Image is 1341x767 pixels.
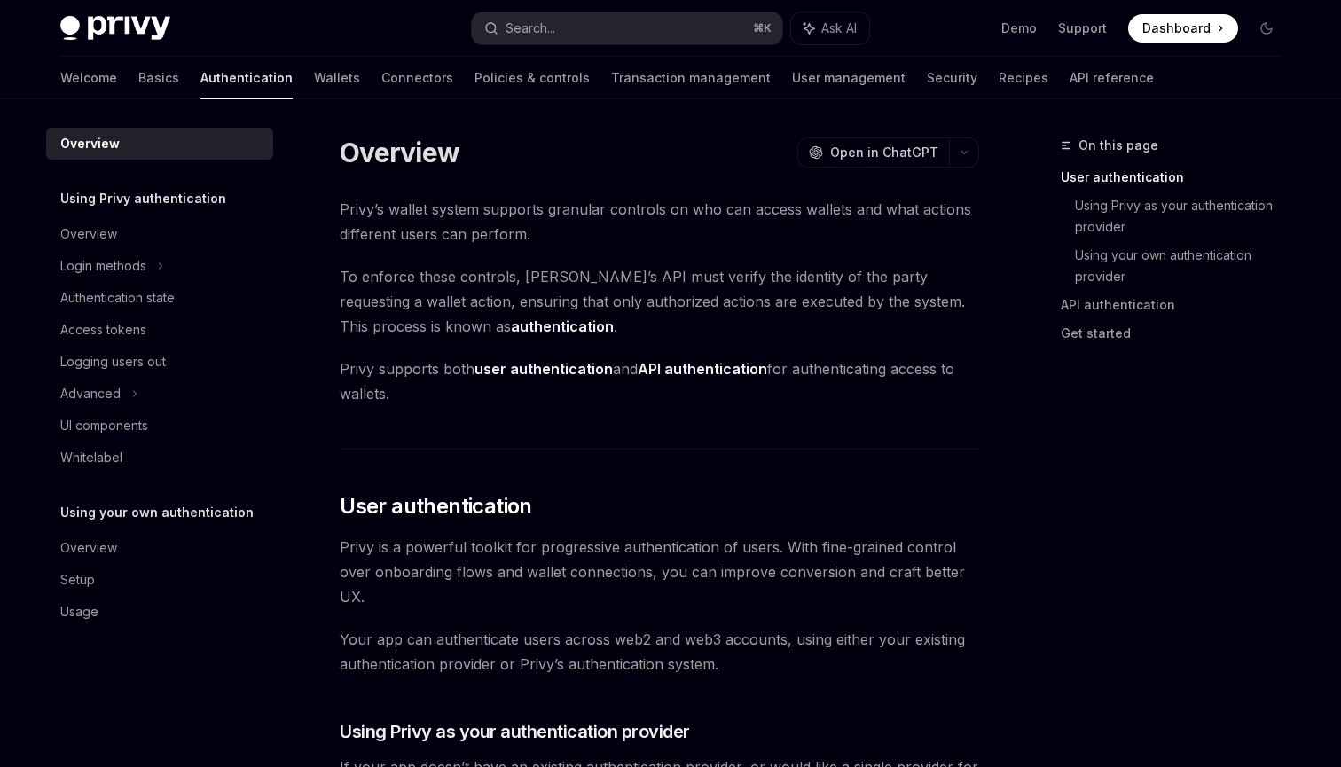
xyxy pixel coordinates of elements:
[60,287,175,309] div: Authentication state
[60,188,226,209] h5: Using Privy authentication
[60,537,117,559] div: Overview
[46,282,273,314] a: Authentication state
[46,314,273,346] a: Access tokens
[46,128,273,160] a: Overview
[46,596,273,628] a: Usage
[46,218,273,250] a: Overview
[60,133,120,154] div: Overview
[60,57,117,99] a: Welcome
[60,415,148,436] div: UI components
[1075,241,1295,291] a: Using your own authentication provider
[1061,319,1295,348] a: Get started
[46,532,273,564] a: Overview
[1001,20,1037,37] a: Demo
[830,144,938,161] span: Open in ChatGPT
[200,57,293,99] a: Authentication
[999,57,1048,99] a: Recipes
[1075,192,1295,241] a: Using Privy as your authentication provider
[46,410,273,442] a: UI components
[472,12,782,44] button: Search...⌘K
[60,447,122,468] div: Whitelabel
[340,492,532,520] span: User authentication
[1142,20,1211,37] span: Dashboard
[60,319,146,340] div: Access tokens
[1252,14,1281,43] button: Toggle dark mode
[821,20,857,37] span: Ask AI
[611,57,771,99] a: Transaction management
[340,137,459,168] h1: Overview
[60,502,254,523] h5: Using your own authentication
[1070,57,1154,99] a: API reference
[791,12,869,44] button: Ask AI
[60,16,170,41] img: dark logo
[1061,291,1295,319] a: API authentication
[340,719,690,744] span: Using Privy as your authentication provider
[60,383,121,404] div: Advanced
[60,569,95,591] div: Setup
[797,137,949,168] button: Open in ChatGPT
[638,360,767,378] strong: API authentication
[1128,14,1238,43] a: Dashboard
[46,564,273,596] a: Setup
[1061,163,1295,192] a: User authentication
[60,255,146,277] div: Login methods
[340,535,979,609] span: Privy is a powerful toolkit for progressive authentication of users. With fine-grained control ov...
[340,627,979,677] span: Your app can authenticate users across web2 and web3 accounts, using either your existing authent...
[340,356,979,406] span: Privy supports both and for authenticating access to wallets.
[511,317,614,335] strong: authentication
[1058,20,1107,37] a: Support
[46,442,273,474] a: Whitelabel
[927,57,977,99] a: Security
[340,197,979,247] span: Privy’s wallet system supports granular controls on who can access wallets and what actions diffe...
[474,360,613,378] strong: user authentication
[381,57,453,99] a: Connectors
[792,57,906,99] a: User management
[1078,135,1158,156] span: On this page
[60,351,166,372] div: Logging users out
[340,264,979,339] span: To enforce these controls, [PERSON_NAME]’s API must verify the identity of the party requesting a...
[753,21,772,35] span: ⌘ K
[314,57,360,99] a: Wallets
[60,223,117,245] div: Overview
[138,57,179,99] a: Basics
[506,18,555,39] div: Search...
[60,601,98,622] div: Usage
[46,346,273,378] a: Logging users out
[474,57,590,99] a: Policies & controls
